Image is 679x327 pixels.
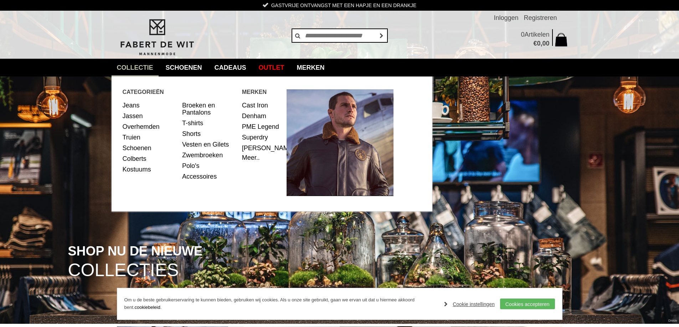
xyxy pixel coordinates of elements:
span: COLLECTIES [68,261,179,279]
a: Divide [668,316,677,325]
a: Kostuums [123,164,177,175]
a: Cast Iron [242,100,282,111]
a: T-shirts [182,118,237,128]
a: Colberts [123,153,177,164]
a: Jeans [123,100,177,111]
a: Inloggen [494,11,518,25]
a: Vesten en Gilets [182,139,237,150]
a: Cookie instellingen [444,299,495,310]
a: Outlet [253,59,290,77]
span: 0 [537,40,540,47]
img: Fabert de Wit [117,18,197,57]
span: , [540,40,542,47]
p: Om u de beste gebruikerservaring te kunnen bieden, gebruiken wij cookies. Als u onze site gebruik... [124,296,437,311]
a: PME Legend [242,121,282,132]
a: Schoenen [123,143,177,153]
span: Artikelen [524,31,549,38]
a: Overhemden [123,121,177,132]
span: 00 [542,40,549,47]
a: Truien [123,132,177,143]
a: Cadeaus [209,59,252,77]
span: Categorieën [123,88,242,96]
span: SHOP NU DE NIEUWE [68,244,202,258]
a: Registreren [524,11,557,25]
span: € [533,40,537,47]
span: Merken [242,88,287,96]
a: Superdry [242,132,282,143]
img: Heren [287,89,393,196]
a: Accessoires [182,171,237,182]
a: collectie [112,59,159,77]
a: Cookies accepteren [500,299,555,309]
a: Schoenen [160,59,207,77]
a: [PERSON_NAME] [242,143,282,153]
a: Jassen [123,111,177,121]
a: Polo's [182,160,237,171]
a: Broeken en Pantalons [182,100,237,118]
a: Denham [242,111,282,121]
a: Merken [292,59,330,77]
a: cookiebeleid [134,305,160,310]
span: 0 [521,31,524,38]
a: Shorts [182,128,237,139]
a: Meer.. [242,154,260,161]
a: Zwembroeken [182,150,237,160]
